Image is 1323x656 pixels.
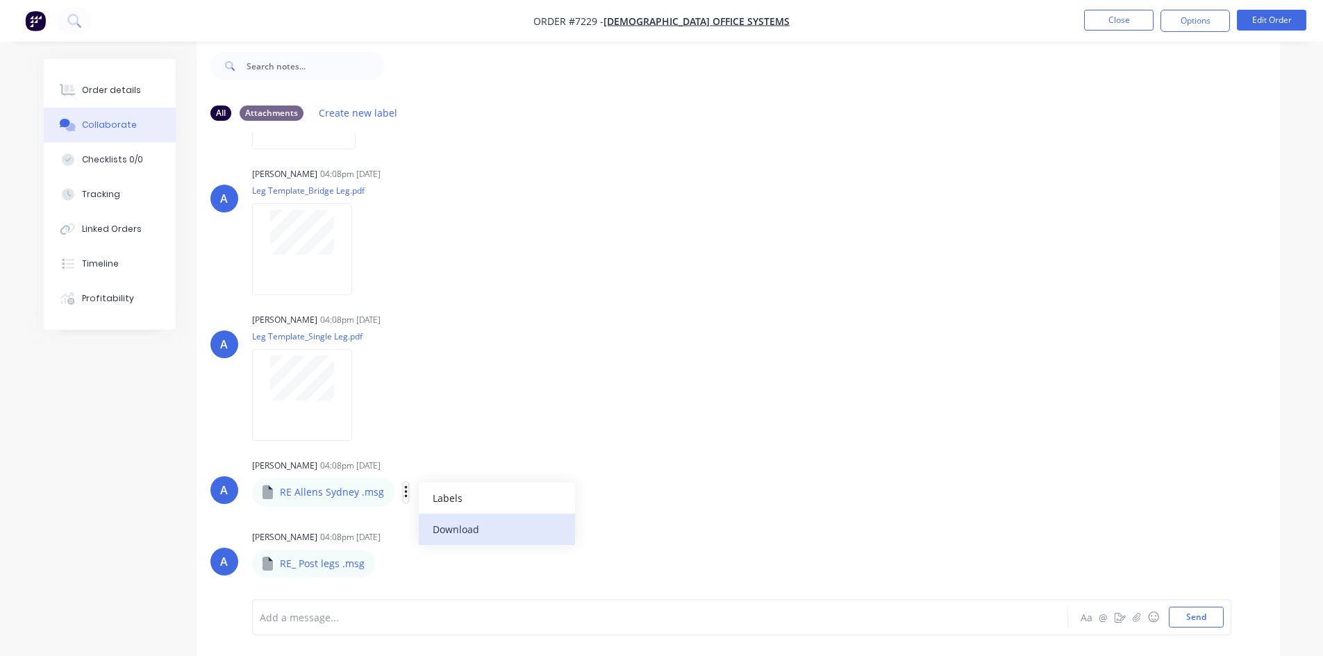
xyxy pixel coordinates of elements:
[1145,609,1162,625] button: ☺
[533,15,604,28] span: Order #7229 -
[1079,609,1095,625] button: Aa
[252,330,366,342] p: Leg Template_Single Leg.pdf
[82,292,134,305] div: Profitability
[252,531,317,544] div: [PERSON_NAME]
[252,168,317,180] div: [PERSON_NAME]
[220,190,228,207] div: A
[419,482,575,514] button: Labels
[82,188,120,201] div: Tracking
[220,553,228,570] div: A
[82,119,137,131] div: Collaborate
[44,177,176,212] button: Tracking
[1169,607,1224,628] button: Send
[82,258,119,270] div: Timeline
[604,15,790,28] a: [DEMOGRAPHIC_DATA] Office Systems
[220,336,228,353] div: A
[1095,609,1112,625] button: @
[320,314,381,326] div: 04:08pm [DATE]
[44,73,176,108] button: Order details
[44,108,176,142] button: Collaborate
[320,531,381,544] div: 04:08pm [DATE]
[247,52,384,80] input: Search notes...
[82,84,141,96] div: Order details
[44,281,176,316] button: Profitability
[82,223,142,235] div: Linked Orders
[220,482,228,498] div: A
[252,185,366,196] p: Leg Template_Bridge Leg.pdf
[1160,10,1230,32] button: Options
[44,246,176,281] button: Timeline
[252,460,317,472] div: [PERSON_NAME]
[44,212,176,246] button: Linked Orders
[280,557,365,571] p: RE_ Post legs .msg
[312,103,405,122] button: Create new label
[82,153,143,166] div: Checklists 0/0
[320,460,381,472] div: 04:08pm [DATE]
[1084,10,1154,31] button: Close
[44,142,176,177] button: Checklists 0/0
[240,106,303,121] div: Attachments
[320,168,381,180] div: 04:08pm [DATE]
[210,106,231,121] div: All
[280,485,384,499] p: RE Allens Sydney .msg
[252,314,317,326] div: [PERSON_NAME]
[1237,10,1306,31] button: Edit Order
[25,10,46,31] img: Factory
[419,514,575,545] button: Download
